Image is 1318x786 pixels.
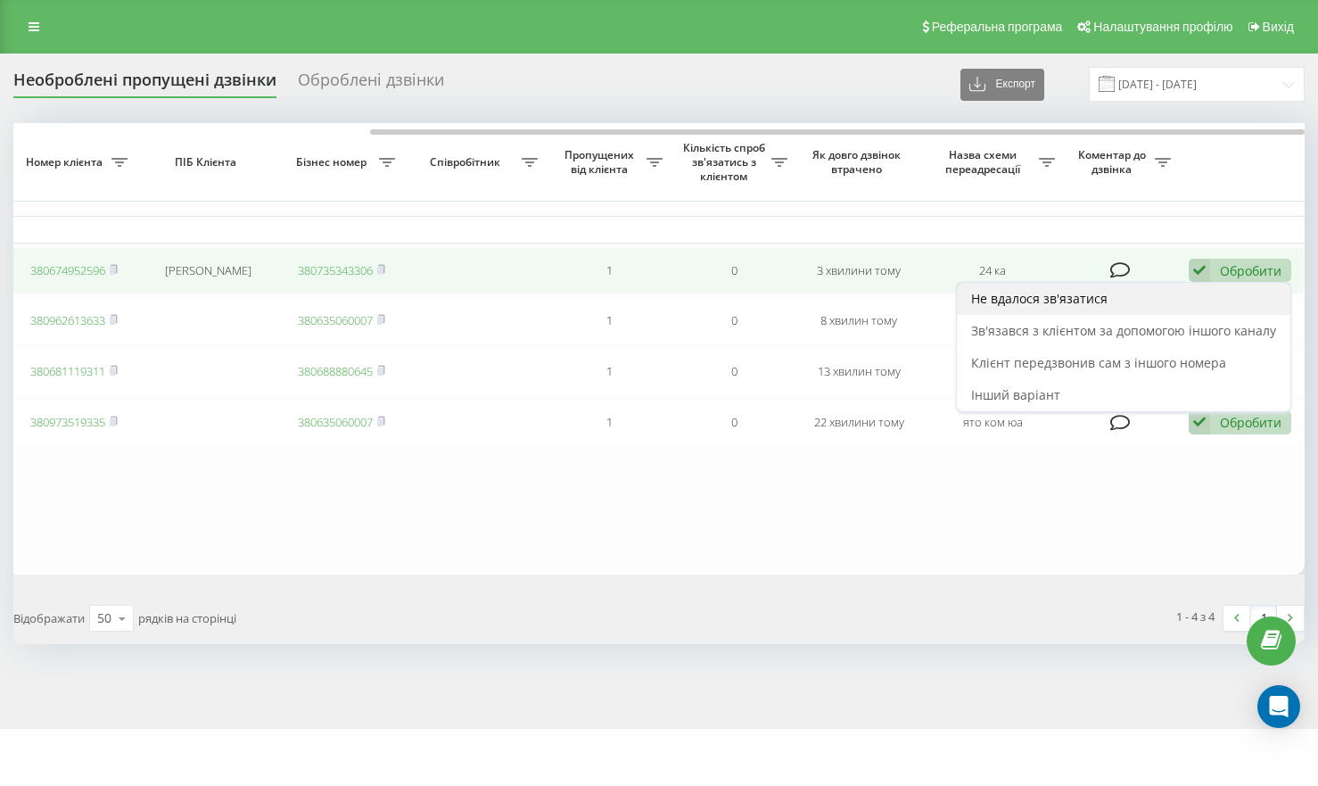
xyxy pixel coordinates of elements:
div: Обробити [1220,262,1281,279]
td: 1 [547,247,671,294]
span: Коментар до дзвінка [1073,148,1155,176]
span: Як довго дзвінок втрачено [811,148,907,176]
td: 1 [547,348,671,395]
td: 1 [547,297,671,344]
td: 0 [671,399,796,446]
a: 380688880645 [298,363,373,379]
div: 1 - 4 з 4 [1176,608,1215,625]
span: ПІБ Клієнта [152,155,264,170]
span: Відображати [13,610,85,626]
span: Бізнес номер [288,155,379,170]
a: 380735343306 [298,262,373,278]
td: 22 хвилини тому [796,399,921,446]
span: Назва схеми переадресації [930,148,1039,176]
span: Клієнт передзвонив сам з іншого номера [971,354,1226,371]
td: 8 хвилин тому [796,297,921,344]
div: Необроблені пропущені дзвінки [13,70,276,98]
span: Вихід [1263,20,1294,34]
td: 0 [671,247,796,294]
a: 380681119311 [30,363,105,379]
a: 380635060007 [298,414,373,430]
span: Налаштування профілю [1093,20,1232,34]
div: Оброблені дзвінки [298,70,444,98]
td: ято ком юа [921,399,1064,446]
a: 380674952596 [30,262,105,278]
button: Експорт [960,69,1044,101]
span: рядків на сторінці [138,610,236,626]
td: Yato24 [921,348,1064,395]
a: 1 [1250,606,1277,631]
td: 0 [671,348,796,395]
td: ято ком юа [921,297,1064,344]
td: 1 [547,399,671,446]
td: 0 [671,297,796,344]
a: 380973519335 [30,414,105,430]
div: Обробити [1220,414,1281,431]
span: Номер клієнта [21,155,111,170]
span: Інший варіант [971,386,1060,403]
span: Зв'язався з клієнтом за допомогою іншого каналу [971,322,1276,339]
span: Реферальна програма [932,20,1063,34]
td: 13 хвилин тому [796,348,921,395]
span: Пропущених від клієнта [556,148,647,176]
td: 24 ка [921,247,1064,294]
div: 50 [97,609,111,627]
td: 3 хвилини тому [796,247,921,294]
span: Кількість спроб зв'язатись з клієнтом [680,141,771,183]
a: 380635060007 [298,312,373,328]
a: 380962613633 [30,312,105,328]
td: [PERSON_NAME] [136,247,279,294]
span: Не вдалося зв'язатися [971,290,1108,307]
span: Співробітник [413,155,522,170]
div: Open Intercom Messenger [1257,685,1300,728]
